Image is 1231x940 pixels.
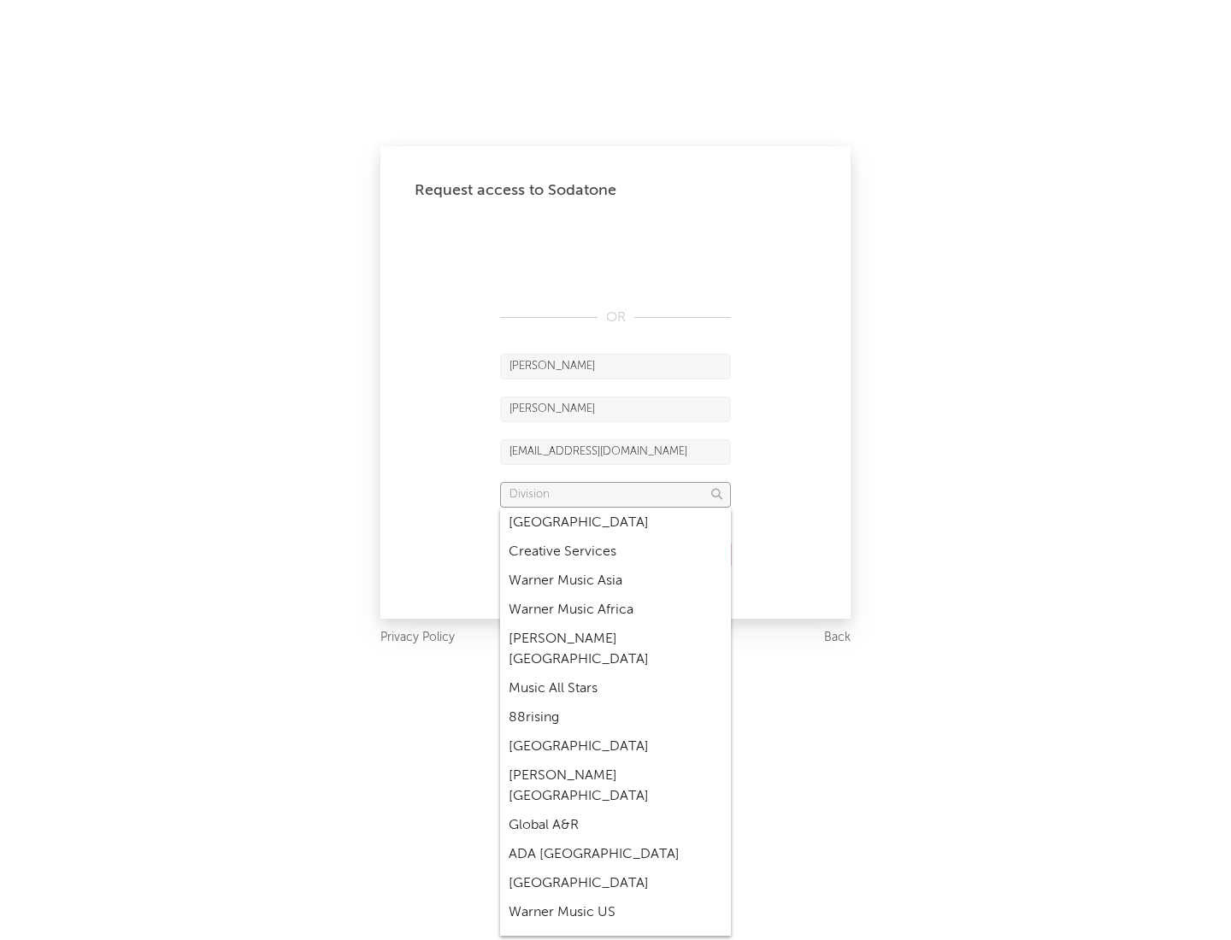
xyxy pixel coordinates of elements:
[500,732,731,761] div: [GEOGRAPHIC_DATA]
[824,627,851,649] a: Back
[415,180,816,201] div: Request access to Sodatone
[500,811,731,840] div: Global A&R
[500,397,731,422] input: Last Name
[500,538,731,567] div: Creative Services
[500,596,731,625] div: Warner Music Africa
[500,482,731,508] input: Division
[500,567,731,596] div: Warner Music Asia
[500,674,731,703] div: Music All Stars
[500,308,731,328] div: OR
[380,627,455,649] a: Privacy Policy
[500,625,731,674] div: [PERSON_NAME] [GEOGRAPHIC_DATA]
[500,508,731,538] div: [GEOGRAPHIC_DATA]
[500,840,731,869] div: ADA [GEOGRAPHIC_DATA]
[500,354,731,379] input: First Name
[500,703,731,732] div: 88rising
[500,898,731,927] div: Warner Music US
[500,761,731,811] div: [PERSON_NAME] [GEOGRAPHIC_DATA]
[500,869,731,898] div: [GEOGRAPHIC_DATA]
[500,439,731,465] input: Email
